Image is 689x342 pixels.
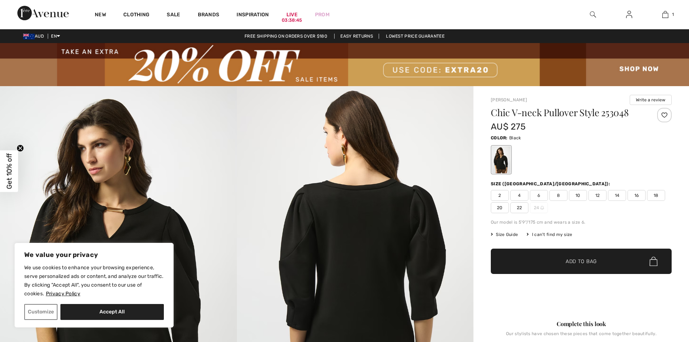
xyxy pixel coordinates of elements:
span: 20 [491,202,509,213]
a: [PERSON_NAME] [491,97,527,102]
span: 10 [569,190,587,201]
span: 22 [510,202,528,213]
a: Brands [198,12,220,19]
button: Write a review [630,95,672,105]
a: Privacy Policy [46,290,81,297]
a: Lowest Price Guarantee [380,34,450,39]
span: Size Guide [491,231,518,238]
img: My Info [626,10,632,19]
div: I can't find my size [527,231,572,238]
button: Add to Bag [491,249,672,274]
img: ring-m.svg [540,206,544,210]
span: 16 [628,190,646,201]
h1: Chic V-neck Pullover Style 253048 [491,108,642,117]
a: Free shipping on orders over $180 [239,34,333,39]
div: Our stylists have chosen these pieces that come together beautifully. [491,331,672,342]
a: Clothing [123,12,149,19]
p: We use cookies to enhance your browsing experience, serve personalized ads or content, and analyz... [24,263,164,298]
span: 14 [608,190,626,201]
img: My Bag [662,10,668,19]
span: Get 10% off [5,153,13,189]
img: search the website [590,10,596,19]
div: 03:38:45 [282,17,302,24]
span: 12 [588,190,607,201]
div: Size ([GEOGRAPHIC_DATA]/[GEOGRAPHIC_DATA]): [491,181,612,187]
div: Black [492,146,511,173]
img: Bag.svg [650,257,658,266]
span: Inspiration [237,12,269,19]
span: 1 [672,11,674,18]
span: 18 [647,190,665,201]
div: We value your privacy [14,243,174,328]
a: Easy Returns [334,34,379,39]
img: 1ère Avenue [17,6,69,20]
span: Add to Bag [566,258,597,265]
span: EN [51,34,60,39]
span: AUD [23,34,47,39]
button: Close teaser [17,144,24,152]
div: Complete this look [491,320,672,328]
span: 8 [549,190,567,201]
a: Sign In [620,10,638,19]
span: Black [509,135,521,140]
button: Accept All [60,304,164,320]
a: Prom [315,11,329,18]
span: Color: [491,135,508,140]
a: Sale [167,12,180,19]
a: New [95,12,106,19]
p: We value your privacy [24,250,164,259]
img: Australian Dollar [23,34,35,39]
span: 2 [491,190,509,201]
span: 6 [530,190,548,201]
a: 1 [647,10,683,19]
div: Our model is 5'9"/175 cm and wears a size 6. [491,219,672,225]
span: 4 [510,190,528,201]
span: 24 [530,202,548,213]
a: Live03:38:45 [286,11,298,18]
span: AU$ 275 [491,122,526,132]
button: Customize [24,304,58,320]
